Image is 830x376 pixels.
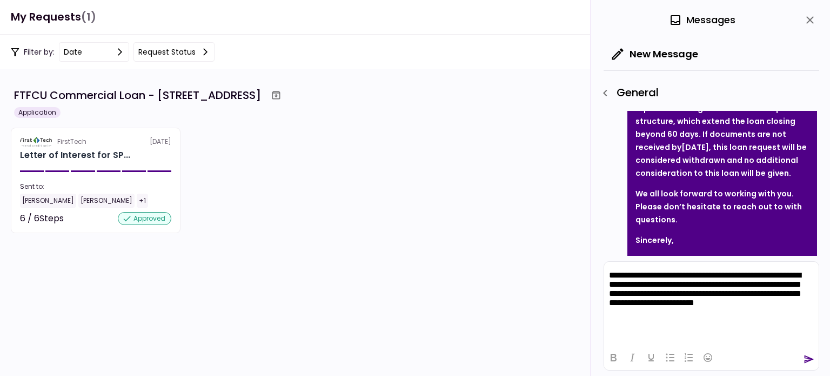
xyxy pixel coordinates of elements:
div: [DATE] [20,137,171,147]
button: Bold [604,350,622,365]
button: send [804,354,814,365]
button: Bullet list [661,350,679,365]
button: Italic [623,350,641,365]
button: date [59,42,129,62]
h1: My Requests [11,6,96,28]
div: 6 / 6 Steps [20,212,64,225]
button: Underline [642,350,660,365]
div: FirstTech [57,137,86,147]
button: Emojis [699,350,717,365]
div: +1 [137,194,148,208]
span: [PERSON_NAME] [635,255,700,266]
span: (1) [81,6,96,28]
div: General [596,84,819,102]
div: Filter by: [11,42,215,62]
div: date [64,46,82,58]
span: We all look forward to working with you. Please don’t hesitate to reach out to with questions. [635,188,802,225]
iframe: Rich Text Area [604,262,819,345]
button: Request status [133,42,215,62]
div: Application [14,107,61,118]
div: Sent to: [20,182,171,192]
div: [PERSON_NAME] [20,194,76,208]
div: Letter of Interest for SPECIALTY PROPERTIES LLC 1151-B Hospital Way Pocatello [20,149,130,162]
div: Messages [669,12,735,28]
div: approved [118,212,171,225]
span: Sincerely, [635,235,674,246]
button: New Message [604,40,707,68]
div: FTFCU Commercial Loan - [STREET_ADDRESS] [14,87,261,103]
button: Numbered list [680,350,698,365]
img: Partner logo [20,137,53,147]
button: close [801,11,819,29]
div: [PERSON_NAME] [78,194,135,208]
strong: [DATE] [681,142,709,153]
button: Archive workflow [266,85,286,105]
